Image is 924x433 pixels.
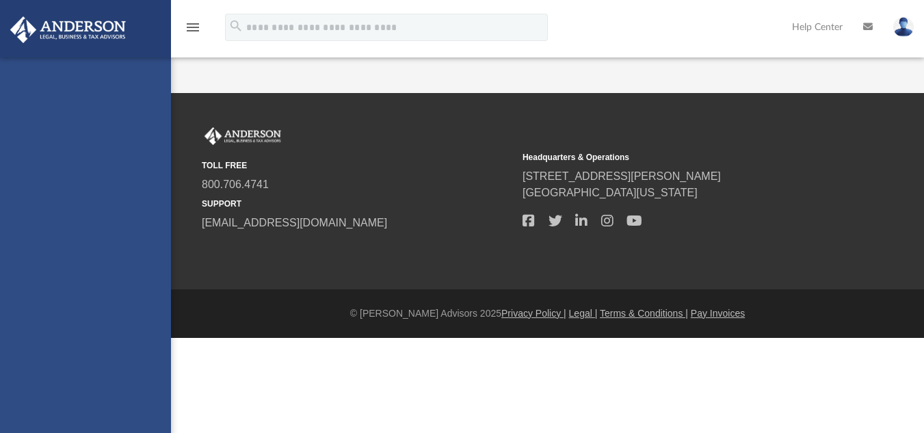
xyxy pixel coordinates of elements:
small: Headquarters & Operations [523,151,834,163]
a: menu [185,26,201,36]
small: SUPPORT [202,198,513,210]
a: Privacy Policy | [501,308,566,319]
i: search [228,18,243,34]
img: Anderson Advisors Platinum Portal [202,127,284,145]
a: 800.706.4741 [202,179,269,190]
div: © [PERSON_NAME] Advisors 2025 [171,306,924,321]
a: [GEOGRAPHIC_DATA][US_STATE] [523,187,698,198]
a: Terms & Conditions | [600,308,688,319]
small: TOLL FREE [202,159,513,172]
a: Legal | [569,308,598,319]
i: menu [185,19,201,36]
a: Pay Invoices [691,308,745,319]
a: [STREET_ADDRESS][PERSON_NAME] [523,170,721,182]
img: User Pic [893,17,914,37]
a: [EMAIL_ADDRESS][DOMAIN_NAME] [202,217,387,228]
img: Anderson Advisors Platinum Portal [6,16,130,43]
